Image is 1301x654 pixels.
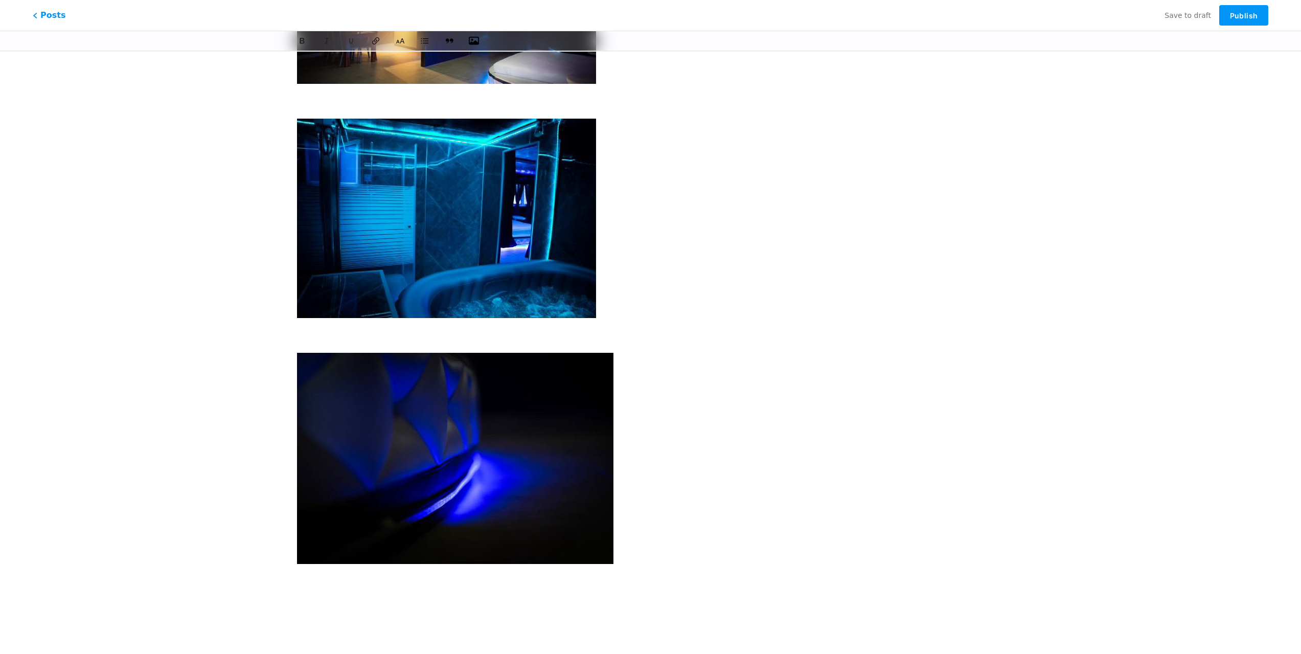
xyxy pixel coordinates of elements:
[1230,11,1258,20] span: Publish
[1165,5,1211,26] button: Save to draft
[33,9,65,21] span: Posts
[297,119,596,318] img: Svita Ba Hava – לופט פרטי מושלם לאירועים ולחופשות בבאר שבע
[1165,11,1211,19] span: Save to draft
[1219,5,1268,26] button: Publish
[297,353,613,564] img: Svita Ba Hava – לופט פרטי מושלם לאירועים ולחופשות בבאר שבע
